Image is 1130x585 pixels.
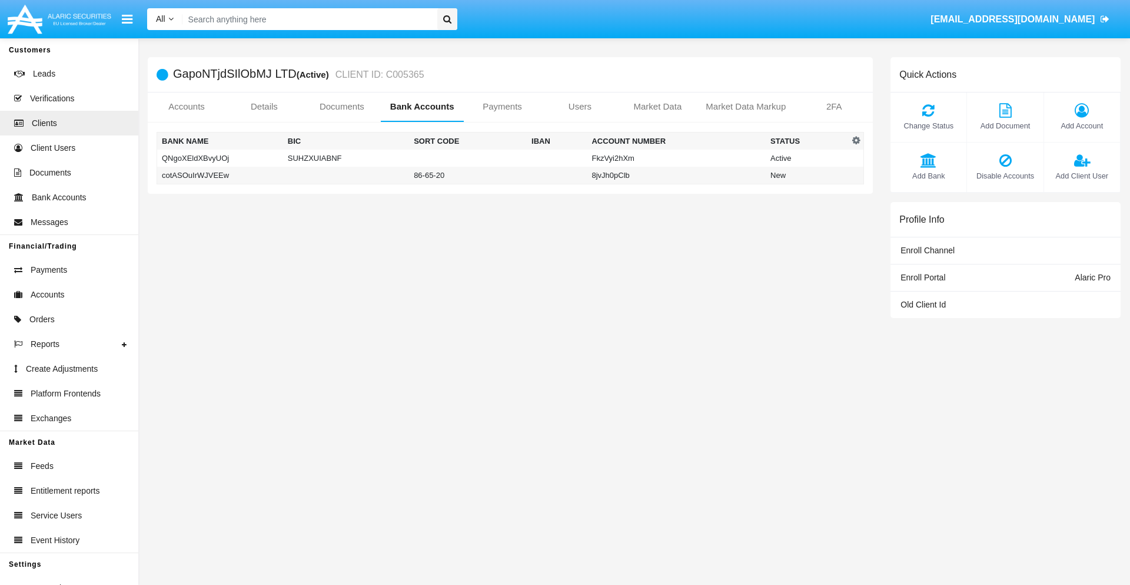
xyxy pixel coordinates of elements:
span: Accounts [31,289,65,301]
td: 86-65-20 [409,167,527,184]
td: FkzVyi2hXm [587,150,766,167]
th: Status [766,133,849,150]
span: Disable Accounts [973,170,1037,181]
span: Add Client User [1050,170,1114,181]
span: Add Document [973,120,1037,131]
span: Bank Accounts [32,191,87,204]
th: BIC [283,133,409,150]
h6: Profile Info [899,214,944,225]
span: Reports [31,338,59,351]
img: Logo image [6,2,113,37]
td: Active [766,150,849,167]
th: Account Number [587,133,766,150]
span: Entitlement reports [31,485,100,497]
th: IBAN [527,133,587,150]
span: Change Status [896,120,960,131]
span: Platform Frontends [31,388,101,400]
a: Documents [303,92,381,121]
a: 2FA [795,92,873,121]
span: Messages [31,216,68,229]
span: Clients [32,117,57,130]
a: Users [541,92,619,121]
span: All [156,14,165,24]
a: Accounts [148,92,225,121]
span: Add Account [1050,120,1114,131]
td: SUHZXUIABNF [283,150,409,167]
a: [EMAIL_ADDRESS][DOMAIN_NAME] [925,3,1115,36]
span: Exchanges [31,412,71,425]
td: QNgoXEldXBvyUOj [157,150,283,167]
th: Sort Code [409,133,527,150]
span: Add Bank [896,170,960,181]
span: Old Client Id [900,300,946,309]
input: Search [182,8,433,30]
td: 8jvJh0pClb [587,167,766,184]
span: Documents [29,167,71,179]
span: Enroll Channel [900,246,955,255]
span: Orders [29,313,55,326]
th: Bank Name [157,133,283,150]
span: Payments [31,264,67,276]
span: Event History [31,534,79,547]
span: Client Users [31,142,75,154]
span: Service Users [31,510,82,522]
span: [EMAIL_ADDRESS][DOMAIN_NAME] [930,14,1095,24]
h6: Quick Actions [899,69,956,80]
span: Alaric Pro [1075,273,1111,282]
span: Create Adjustments [26,363,98,375]
div: (Active) [297,68,333,81]
h5: GapoNTjdSIlObMJ LTD [173,68,424,81]
a: Bank Accounts [381,92,464,121]
a: Market Data [619,92,696,121]
a: Details [225,92,303,121]
a: Market Data Markup [696,92,795,121]
a: All [147,13,182,25]
td: cotASOuIrWJVEEw [157,167,283,184]
a: Payments [464,92,541,121]
td: New [766,167,849,184]
span: Feeds [31,460,54,472]
span: Enroll Portal [900,273,945,282]
small: CLIENT ID: C005365 [333,70,424,80]
span: Leads [33,68,55,80]
span: Verifications [30,92,74,105]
